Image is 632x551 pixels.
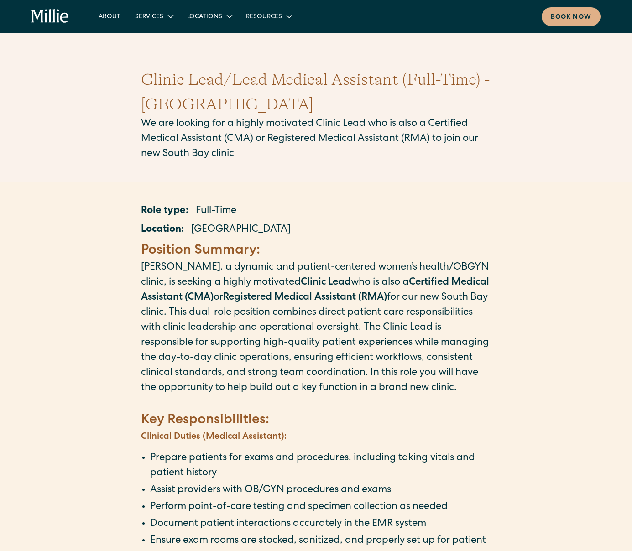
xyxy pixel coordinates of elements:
strong: Registered Medical Assistant (RMA) [223,293,387,303]
li: Prepare patients for exams and procedures, including taking vitals and patient history [150,451,491,481]
strong: Clinical Duties (Medical Assistant): [141,432,287,442]
div: Services [128,9,180,24]
div: Locations [187,12,222,22]
h4: ‍ [141,241,491,260]
p: [PERSON_NAME], a dynamic and patient-centered women’s health/OBGYN clinic, is seeking a highly mo... [141,260,491,396]
li: Document patient interactions accurately in the EMR system [150,517,491,532]
strong: Position Summary: [141,244,260,258]
p: [GEOGRAPHIC_DATA] [191,223,291,238]
div: Resources [239,9,298,24]
div: Resources [246,12,282,22]
p: Full-Time [196,204,236,219]
li: Perform point-of-care testing and specimen collection as needed [150,500,491,515]
strong: Key Responsibilities: [141,414,269,427]
div: Book now [551,13,591,22]
p: Role type: [141,204,188,219]
div: Services [135,12,163,22]
a: About [91,9,128,24]
li: Assist providers with OB/GYN procedures and exams [150,483,491,498]
div: Locations [180,9,239,24]
h1: Clinic Lead/Lead Medical Assistant (Full-Time) - [GEOGRAPHIC_DATA] [141,68,491,117]
p: We are looking for a highly motivated Clinic Lead who is also a Certified Medical Assistant (CMA)... [141,117,491,162]
p: Location: [141,223,184,238]
a: home [31,9,69,24]
a: Book now [542,7,601,26]
p: ‍ [141,396,491,411]
strong: Clinic Lead [301,278,351,288]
